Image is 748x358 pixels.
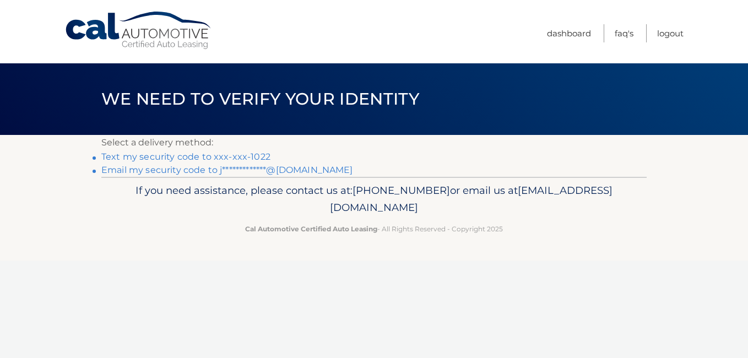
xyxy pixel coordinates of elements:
p: - All Rights Reserved - Copyright 2025 [109,223,639,235]
a: Dashboard [547,24,591,42]
span: [PHONE_NUMBER] [353,184,450,197]
a: Text my security code to xxx-xxx-1022 [101,151,270,162]
span: We need to verify your identity [101,89,419,109]
a: Cal Automotive [64,11,213,50]
p: If you need assistance, please contact us at: or email us at [109,182,639,217]
p: Select a delivery method: [101,135,647,150]
a: Logout [657,24,684,42]
strong: Cal Automotive Certified Auto Leasing [245,225,377,233]
a: FAQ's [615,24,633,42]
